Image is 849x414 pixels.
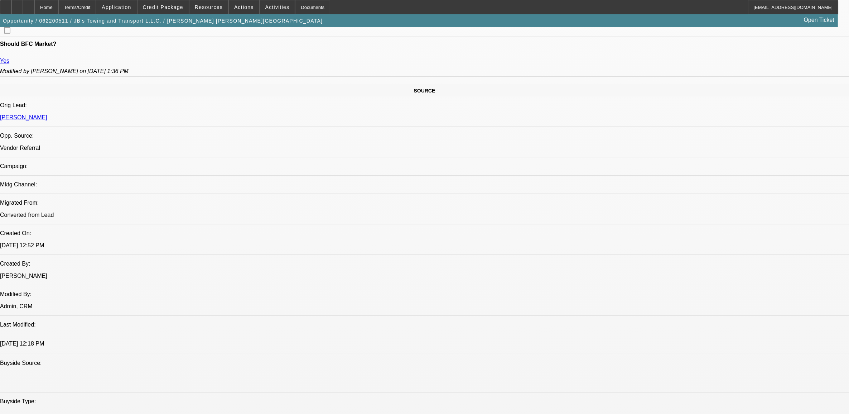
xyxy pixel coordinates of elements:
[234,4,254,10] span: Actions
[195,4,223,10] span: Resources
[414,88,435,94] span: SOURCE
[801,14,837,26] a: Open Ticket
[229,0,259,14] button: Actions
[138,0,189,14] button: Credit Package
[3,18,323,24] span: Opportunity / 062200511 / JB's Towing and Transport L.L.C. / [PERSON_NAME] [PERSON_NAME][GEOGRAPH...
[96,0,136,14] button: Application
[143,4,183,10] span: Credit Package
[189,0,228,14] button: Resources
[102,4,131,10] span: Application
[260,0,295,14] button: Activities
[265,4,290,10] span: Activities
